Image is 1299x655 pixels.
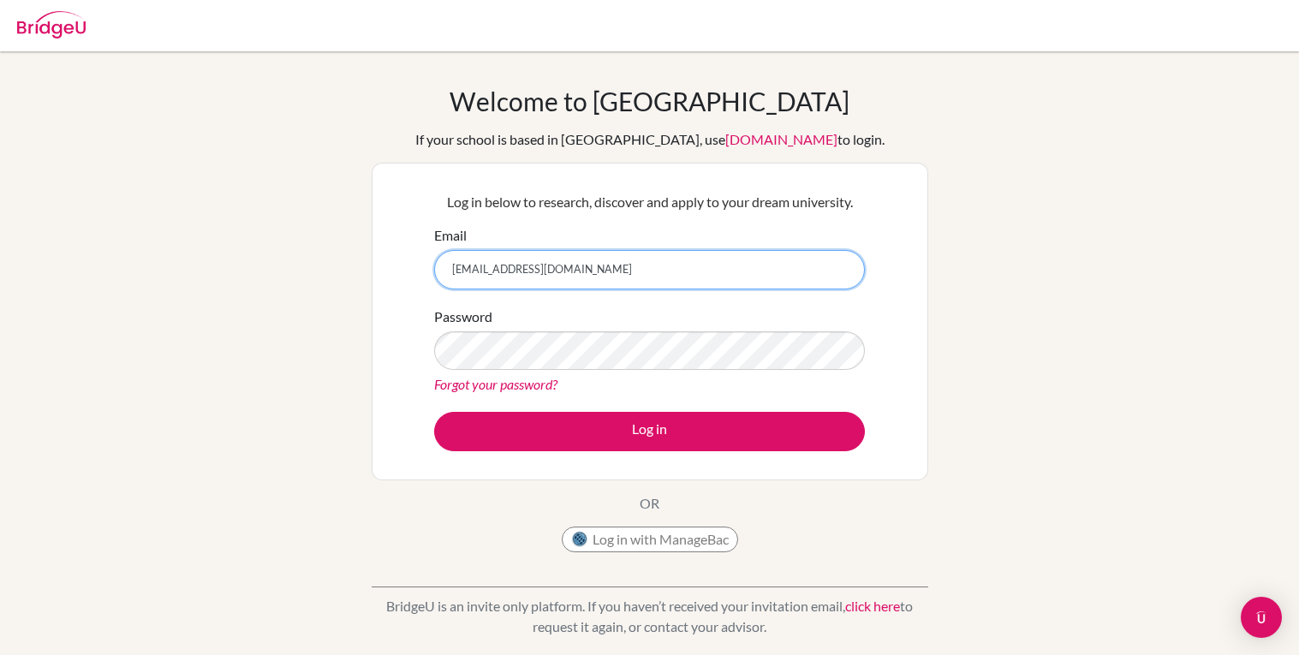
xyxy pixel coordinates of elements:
a: click here [845,598,900,614]
div: If your school is based in [GEOGRAPHIC_DATA], use to login. [415,129,885,150]
label: Password [434,307,492,327]
p: Log in below to research, discover and apply to your dream university. [434,192,865,212]
a: [DOMAIN_NAME] [725,131,837,147]
p: OR [640,493,659,514]
img: Bridge-U [17,11,86,39]
div: Open Intercom Messenger [1241,597,1282,638]
h1: Welcome to [GEOGRAPHIC_DATA] [450,86,849,116]
p: BridgeU is an invite only platform. If you haven’t received your invitation email, to request it ... [372,596,928,637]
a: Forgot your password? [434,376,557,392]
label: Email [434,225,467,246]
button: Log in with ManageBac [562,527,738,552]
button: Log in [434,412,865,451]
